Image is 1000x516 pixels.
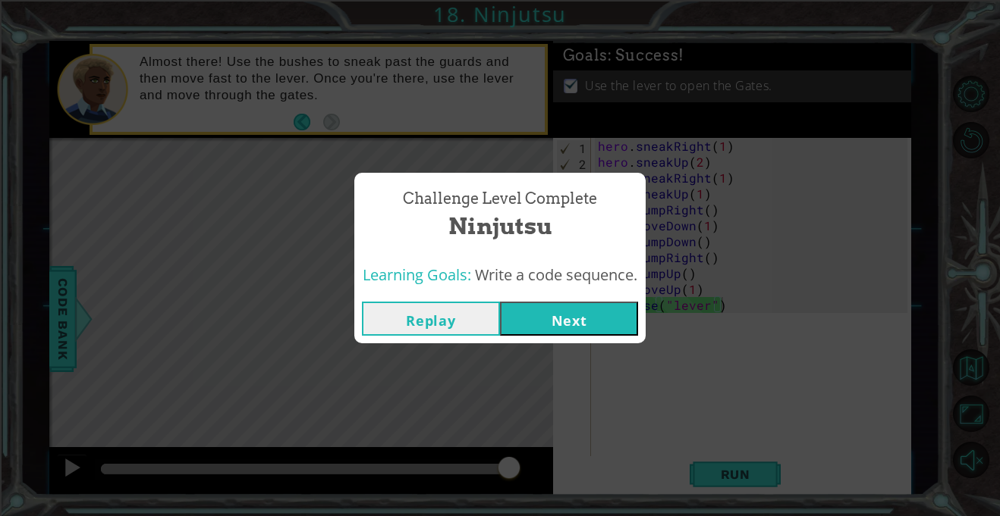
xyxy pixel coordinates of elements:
[6,90,994,104] div: Options
[6,6,317,20] div: Home
[363,264,471,285] span: Learning Goals:
[6,49,994,63] div: Sort New > Old
[6,77,994,90] div: Delete
[448,210,552,242] span: Ninjutsu
[6,63,994,77] div: Move To ...
[6,104,994,117] div: Sign out
[6,20,140,36] input: Search outlines
[500,302,638,336] button: Next
[403,188,597,210] span: Challenge Level Complete
[475,264,637,285] span: Write a code sequence.
[362,302,500,336] button: Replay
[6,36,994,49] div: Sort A > Z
